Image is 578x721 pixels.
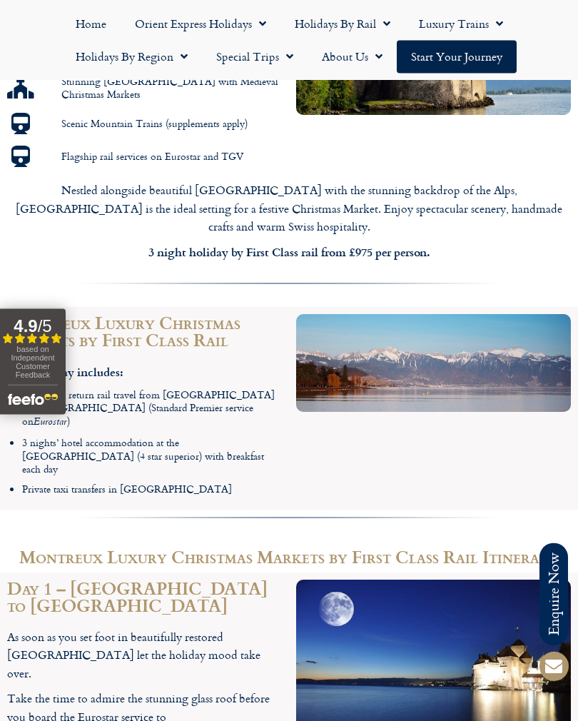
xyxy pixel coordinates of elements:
[121,7,280,40] a: Orient Express Holidays
[61,40,202,73] a: Holidays by Region
[7,548,571,565] h2: Montreux Luxury Christmas Markets by First Class Rail​ Itinerary
[7,628,282,683] p: As soon as you set foot in beautifully restored [GEOGRAPHIC_DATA] let the holiday mood take over.
[7,580,282,614] h2: Day 1 – [GEOGRAPHIC_DATA] to [GEOGRAPHIC_DATA]
[397,40,517,73] a: Start your Journey
[7,7,571,73] nav: Menu
[405,7,517,40] a: Luxury Trains
[22,436,282,476] li: 3 nights’ hotel accommodation at the [GEOGRAPHIC_DATA] (4 star superior) with breakfast each day
[22,388,282,430] li: First Class return rail travel from [GEOGRAPHIC_DATA] to [GEOGRAPHIC_DATA] (Standard Premier serv...
[202,40,308,73] a: Special Trips
[22,483,282,496] li: Private taxi transfers in [GEOGRAPHIC_DATA]
[7,181,571,236] p: Nestled alongside beautiful [GEOGRAPHIC_DATA] with the stunning backdrop of the Alps, [GEOGRAPHIC...
[58,75,283,101] span: Stunning [GEOGRAPHIC_DATA] with Medieval Christmas Markets
[308,40,397,73] a: About Us
[34,414,67,431] em: Eurostar
[148,243,430,260] strong: 3 night holiday by First Class rail from £975 per person.
[280,7,405,40] a: Holidays by Rail
[61,7,121,40] a: Home
[58,117,248,131] span: Scenic Mountain Trains (supplements apply)
[7,314,282,348] h2: Montreux Luxury Christmas Markets by First Class Rail
[58,150,243,163] span: Flagship rail services on Eurostar and TGV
